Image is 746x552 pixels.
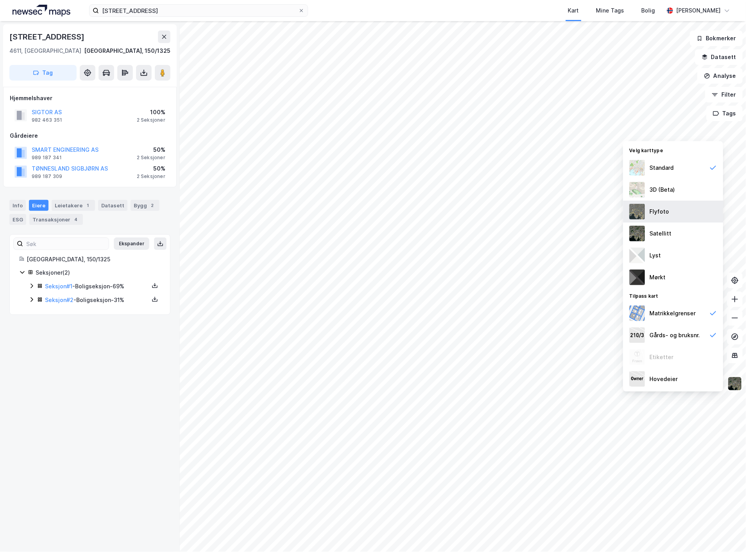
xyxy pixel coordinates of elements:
[45,297,74,303] a: Seksjon#2
[650,331,700,340] div: Gårds- og bruksnr.
[29,200,48,211] div: Eiere
[45,283,72,289] a: Seksjon#1
[629,160,645,176] img: Z
[27,255,161,264] div: [GEOGRAPHIC_DATA], 150/1325
[23,238,109,250] input: Søk
[45,295,149,305] div: - Boligseksjon - 31%
[98,200,127,211] div: Datasett
[137,155,165,161] div: 2 Seksjoner
[137,117,165,123] div: 2 Seksjoner
[84,46,170,56] div: [GEOGRAPHIC_DATA], 150/1325
[9,214,26,225] div: ESG
[642,6,655,15] div: Bolig
[728,376,742,391] img: 9k=
[629,182,645,198] img: Z
[32,117,62,123] div: 982 463 351
[72,216,80,223] div: 4
[84,201,92,209] div: 1
[650,207,669,216] div: Flyfoto
[695,49,743,65] button: Datasett
[629,248,645,263] img: luj3wr1y2y3+OchiMxRmMxRlscgabnMEmZ7DJGWxyBpucwSZnsMkZbHIGm5zBJmewyRlscgabnMEmZ7DJGWxyBpucwSZnsMkZ...
[650,273,666,282] div: Mørkt
[137,173,165,180] div: 2 Seksjoner
[623,143,723,157] div: Velg karttype
[707,106,743,121] button: Tags
[45,282,149,291] div: - Boligseksjon - 69%
[10,131,170,140] div: Gårdeiere
[690,31,743,46] button: Bokmerker
[10,93,170,103] div: Hjemmelshaver
[705,87,743,102] button: Filter
[650,229,672,238] div: Satellitt
[596,6,624,15] div: Mine Tags
[9,65,77,81] button: Tag
[29,214,83,225] div: Transaksjoner
[629,327,645,343] img: cadastreKeys.547ab17ec502f5a4ef2b.jpeg
[650,309,696,318] div: Matrikkelgrenser
[629,371,645,387] img: majorOwner.b5e170eddb5c04bfeeff.jpeg
[650,352,674,362] div: Etiketter
[99,5,298,16] input: Søk på adresse, matrikkel, gårdeiere, leietakere eller personer
[623,288,723,302] div: Tilpass kart
[9,200,26,211] div: Info
[137,164,165,173] div: 50%
[707,514,746,552] div: Kontrollprogram for chat
[629,226,645,241] img: 9k=
[629,204,645,219] img: Z
[52,200,95,211] div: Leietakere
[9,31,86,43] div: [STREET_ADDRESS]
[32,155,62,161] div: 989 187 341
[137,108,165,117] div: 100%
[650,251,661,260] div: Lyst
[629,349,645,365] img: Z
[131,200,160,211] div: Bygg
[149,201,156,209] div: 2
[13,5,70,16] img: logo.a4113a55bc3d86da70a041830d287a7e.svg
[650,185,675,194] div: 3D (Beta)
[629,270,645,285] img: nCdM7BzjoCAAAAAElFTkSuQmCC
[650,374,678,384] div: Hovedeier
[9,46,81,56] div: 4611, [GEOGRAPHIC_DATA]
[137,145,165,155] div: 50%
[707,514,746,552] iframe: Chat Widget
[114,237,149,250] button: Ekspander
[568,6,579,15] div: Kart
[698,68,743,84] button: Analyse
[36,268,161,277] div: Seksjoner ( 2 )
[650,163,674,173] div: Standard
[676,6,721,15] div: [PERSON_NAME]
[629,306,645,321] img: cadastreBorders.cfe08de4b5ddd52a10de.jpeg
[32,173,62,180] div: 989 187 309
